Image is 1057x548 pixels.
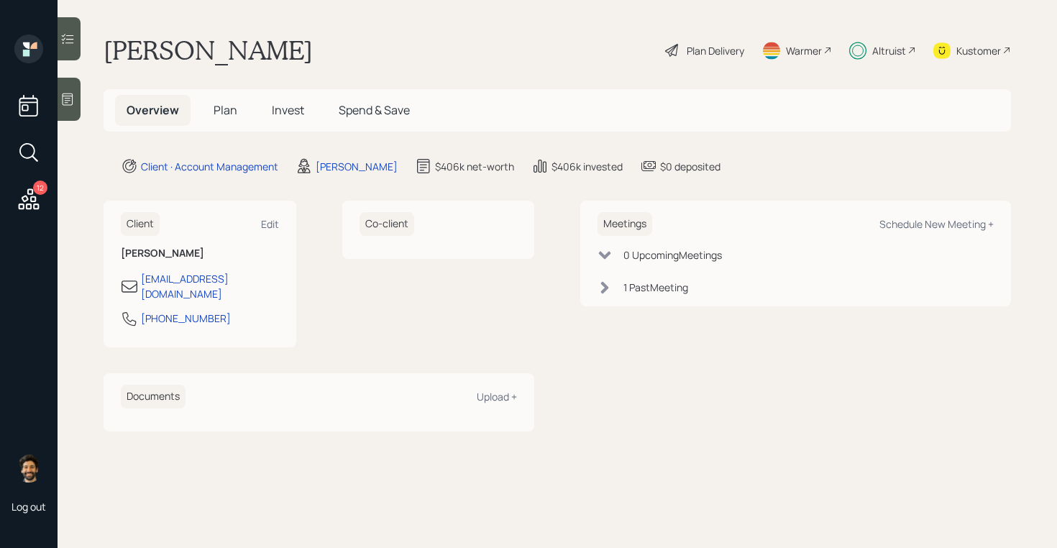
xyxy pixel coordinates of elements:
div: Log out [12,500,46,513]
h6: Documents [121,385,186,408]
div: Kustomer [956,43,1001,58]
span: Overview [127,102,179,118]
div: 0 Upcoming Meeting s [623,247,722,262]
img: eric-schwartz-headshot.png [14,454,43,483]
h6: Client [121,212,160,236]
div: Client · Account Management [141,159,278,174]
div: 12 [33,181,47,195]
div: Upload + [477,390,517,403]
div: Altruist [872,43,906,58]
h6: Co-client [360,212,414,236]
span: Invest [272,102,304,118]
span: Spend & Save [339,102,410,118]
div: Schedule New Meeting + [879,217,994,231]
div: $406k invested [552,159,623,174]
div: Edit [261,217,279,231]
div: Plan Delivery [687,43,744,58]
h1: [PERSON_NAME] [104,35,313,66]
div: [PERSON_NAME] [316,159,398,174]
h6: Meetings [598,212,652,236]
div: Warmer [786,43,822,58]
div: 1 Past Meeting [623,280,688,295]
span: Plan [214,102,237,118]
div: [EMAIL_ADDRESS][DOMAIN_NAME] [141,271,279,301]
div: $0 deposited [660,159,720,174]
h6: [PERSON_NAME] [121,247,279,260]
div: $406k net-worth [435,159,514,174]
div: [PHONE_NUMBER] [141,311,231,326]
